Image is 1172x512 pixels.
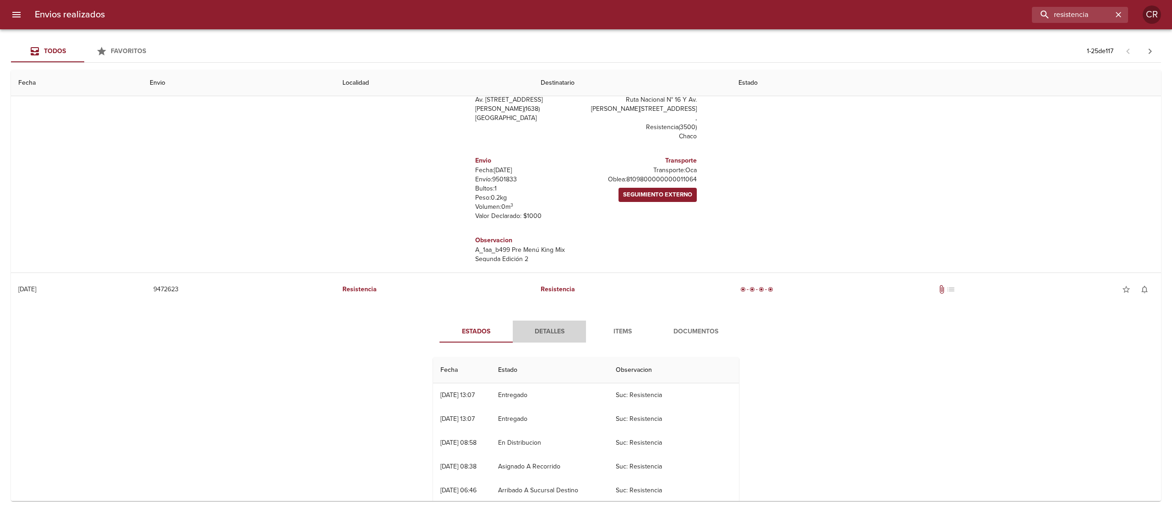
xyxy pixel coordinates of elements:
div: CR [1143,5,1161,24]
div: [DATE] 13:07 [440,391,475,399]
td: Suc: Resistencia [608,407,739,431]
th: Fecha [433,357,491,383]
th: Envio [142,70,335,96]
p: Valor Declarado: $ 1000 [475,212,582,221]
p: Volumen: 0 m [475,202,582,212]
td: Entregado [491,383,608,407]
span: Estados [445,326,507,338]
h6: Envio [475,156,582,166]
span: Documentos [665,326,727,338]
th: Fecha [11,70,142,96]
th: Observacion [608,357,739,383]
p: A_1aa_b499 Pre Menú King Mix Segunda Edición 2 [475,245,582,264]
div: [DATE] [18,285,36,293]
p: [GEOGRAPHIC_DATA] [475,114,582,123]
span: Detalles [518,326,581,338]
span: Pagina anterior [1117,46,1139,55]
h6: Transporte [590,156,697,166]
p: Oblea: 8109800000000011064 [590,175,697,184]
div: Abrir información de usuario [1143,5,1161,24]
h6: Observacion [475,235,582,245]
button: Activar notificaciones [1135,280,1154,299]
span: Todos [44,47,66,55]
p: Peso: 0.2 kg [475,193,582,202]
th: Localidad [335,70,533,96]
p: [PERSON_NAME] ( 1638 ) [475,104,582,114]
span: Seguimiento Externo [623,190,692,200]
p: Bultos: 1 [475,184,582,193]
div: Tabs detalle de guia [439,321,732,343]
td: Suc: Resistencia [608,479,739,502]
span: star_border [1122,285,1131,294]
td: Suc: Resistencia [608,383,739,407]
h6: Envios realizados [35,7,105,22]
span: notifications_none [1140,285,1149,294]
span: Pagina siguiente [1139,40,1161,62]
span: radio_button_checked [740,287,746,292]
div: [DATE] 08:38 [440,463,477,470]
span: Items [591,326,654,338]
p: 1 - 25 de 117 [1087,47,1113,56]
div: [DATE] 08:58 [440,439,477,447]
th: Estado [491,357,608,383]
em: Resistencia [342,285,377,293]
div: Tabs Envios [11,40,157,62]
em: Resistencia [541,285,575,293]
p: Envío: 9501833 [475,175,582,184]
input: buscar [1032,7,1112,23]
a: Seguimiento Externo [619,188,697,202]
span: Favoritos [111,47,146,55]
th: Destinatario [533,70,732,96]
td: En Distribucion [491,431,608,455]
td: Suc: Resistencia [608,455,739,479]
div: Entregado [738,285,775,294]
span: Tiene documentos adjuntos [937,285,946,294]
button: Agregar a favoritos [1117,280,1135,299]
span: No tiene pedido asociado [946,285,955,294]
div: [DATE] 06:46 [440,486,477,494]
td: Asignado A Recorrido [491,455,608,479]
p: Chaco [590,132,697,141]
th: Estado [731,70,1161,96]
td: Suc: Resistencia [608,431,739,455]
td: Arribado A Sucursal Destino [491,479,608,502]
button: menu [5,4,27,26]
span: radio_button_checked [749,287,755,292]
p: Av. [STREET_ADDRESS] [475,95,582,104]
div: [DATE] 13:07 [440,415,475,423]
span: 9472623 [153,284,179,295]
span: radio_button_checked [768,287,773,292]
sup: 3 [510,202,513,208]
span: radio_button_checked [759,287,764,292]
td: Entregado [491,407,608,431]
button: 9472623 [150,281,182,298]
p: Fecha: [DATE] [475,166,582,175]
p: Transporte: Oca [590,166,697,175]
p: Ruta Nacional N° 16 Y Av. [PERSON_NAME][STREET_ADDRESS] , [590,95,697,123]
p: Resistencia ( 3500 ) [590,123,697,132]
